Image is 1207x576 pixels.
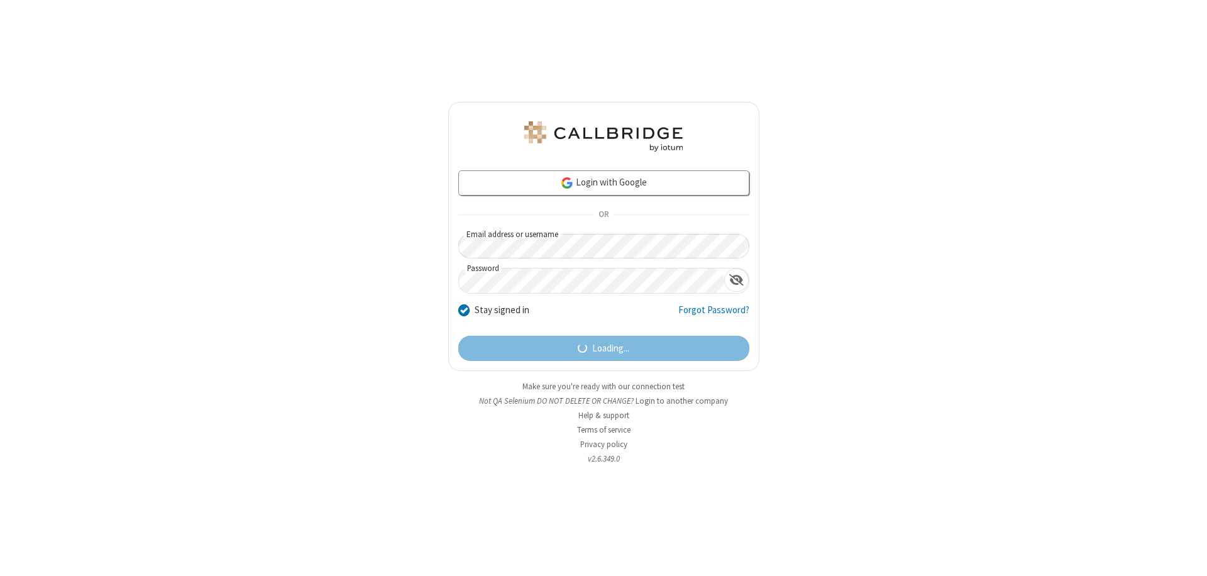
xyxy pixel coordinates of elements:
a: Make sure you're ready with our connection test [522,381,685,392]
a: Login with Google [458,170,749,196]
input: Password [459,269,724,293]
a: Forgot Password? [678,303,749,327]
a: Privacy policy [580,439,627,450]
input: Email address or username [458,234,749,258]
img: QA Selenium DO NOT DELETE OR CHANGE [522,121,685,152]
div: Show password [724,269,749,292]
a: Help & support [578,410,629,421]
iframe: Chat [1176,543,1198,567]
span: OR [593,206,614,224]
button: Login to another company [636,395,728,407]
li: Not QA Selenium DO NOT DELETE OR CHANGE? [448,395,759,407]
li: v2.6.349.0 [448,453,759,465]
button: Loading... [458,336,749,361]
label: Stay signed in [475,303,529,318]
span: Loading... [592,341,629,356]
a: Terms of service [577,424,631,435]
img: google-icon.png [560,176,574,190]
